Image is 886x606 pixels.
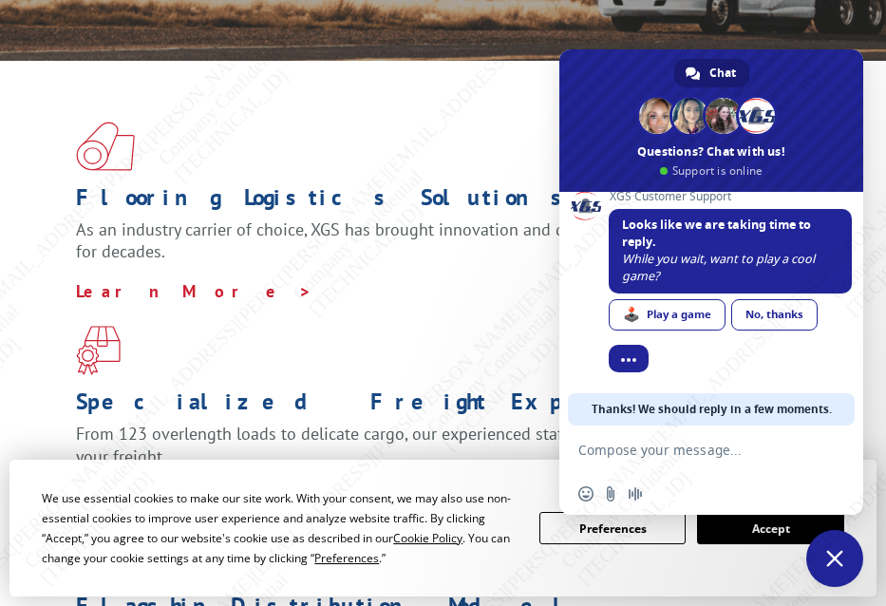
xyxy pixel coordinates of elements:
[603,486,618,502] span: Send a file
[622,251,815,284] span: While you wait, want to play a cool game?
[578,442,802,459] textarea: Compose your message...
[42,488,517,568] div: We use essential cookies to make our site work. With your consent, we may also use non-essential ...
[623,307,640,322] span: 🕹️
[76,326,121,375] img: xgs-icon-focused-on-flooring-red
[76,390,796,423] h1: Specialized Freight Experts
[609,299,726,331] div: Play a game
[674,59,749,87] div: Chat
[314,550,379,566] span: Preferences
[76,423,796,485] p: From 123 overlength loads to delicate cargo, our experienced staff knows the best way to move you...
[578,486,594,502] span: Insert an emoji
[709,59,736,87] span: Chat
[609,190,852,203] span: XGS Customer Support
[76,280,312,302] a: Learn More >
[9,460,877,597] div: Cookie Consent Prompt
[731,299,818,331] div: No, thanks
[76,122,135,171] img: xgs-icon-total-supply-chain-intelligence-red
[76,218,783,263] span: As an industry carrier of choice, XGS has brought innovation and dedication to flooring logistics...
[539,512,686,544] button: Preferences
[592,393,832,426] span: Thanks! We should reply in a few moments.
[806,530,863,587] div: Close chat
[622,217,811,250] span: Looks like we are taking time to reply.
[628,486,643,502] span: Audio message
[76,186,796,218] h1: Flooring Logistics Solutions
[393,530,462,546] span: Cookie Policy
[697,512,843,544] button: Accept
